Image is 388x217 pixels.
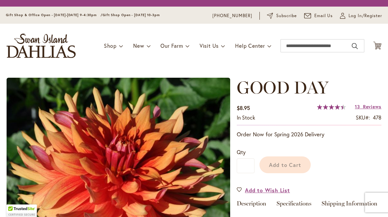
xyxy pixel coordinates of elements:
a: Shipping Information [322,201,377,210]
span: Qty [237,149,246,155]
span: $8.95 [237,104,250,111]
a: [PHONE_NUMBER] [212,13,252,19]
a: Specifications [277,201,311,210]
span: GOOD DAY [237,77,328,98]
a: store logo [7,34,76,58]
span: Visit Us [200,42,219,49]
span: Add to Wish List [245,186,290,194]
a: Log In/Register [340,13,382,19]
a: Add to Wish List [237,186,290,194]
a: Email Us [304,13,333,19]
span: Log In/Register [349,13,382,19]
span: Reviews [363,103,381,110]
span: Shop [104,42,117,49]
span: 13 [355,103,360,110]
span: Our Farm [160,42,183,49]
p: Order Now for Spring 2026 Delivery [237,130,381,138]
span: New [133,42,144,49]
span: Gift Shop Open - [DATE] 10-3pm [103,13,160,17]
a: Subscribe [267,13,297,19]
span: Email Us [314,13,333,19]
div: 90% [317,104,346,110]
span: Help Center [235,42,265,49]
strong: SKU [356,114,370,121]
span: In stock [237,114,255,121]
span: Subscribe [276,13,297,19]
div: Availability [237,114,255,122]
div: 478 [373,114,381,122]
iframe: Launch Accessibility Center [5,194,23,212]
button: Search [352,41,358,51]
span: Gift Shop & Office Open - [DATE]-[DATE] 9-4:30pm / [6,13,103,17]
a: 13 Reviews [355,103,381,110]
div: Detailed Product Info [237,201,381,210]
a: Description [237,201,266,210]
